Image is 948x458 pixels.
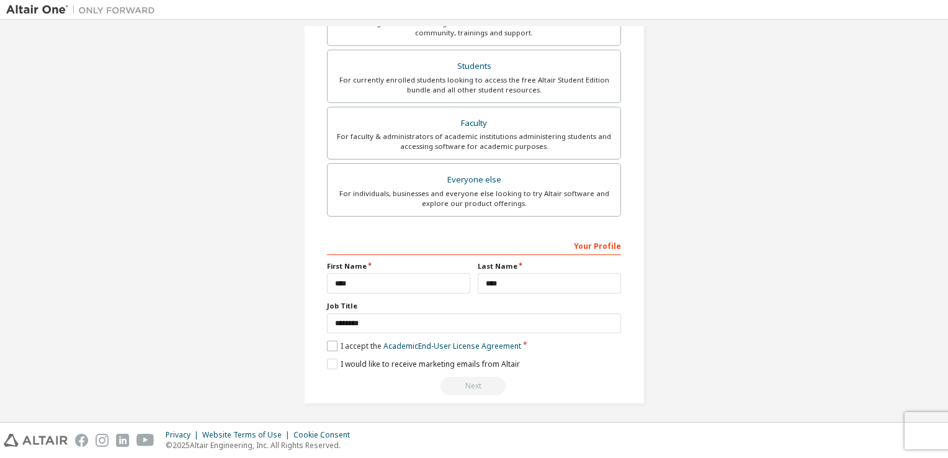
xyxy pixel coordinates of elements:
[96,434,109,447] img: instagram.svg
[293,430,357,440] div: Cookie Consent
[327,377,621,395] div: Read and acccept EULA to continue
[327,301,621,311] label: Job Title
[335,189,613,209] div: For individuals, businesses and everyone else looking to try Altair software and explore our prod...
[327,235,621,255] div: Your Profile
[166,440,357,451] p: © 2025 Altair Engineering, Inc. All Rights Reserved.
[335,171,613,189] div: Everyone else
[4,434,68,447] img: altair_logo.svg
[335,18,613,38] div: For existing customers looking to access software downloads, HPC resources, community, trainings ...
[6,4,161,16] img: Altair One
[335,132,613,151] div: For faculty & administrators of academic institutions administering students and accessing softwa...
[478,261,621,271] label: Last Name
[327,359,520,369] label: I would like to receive marketing emails from Altair
[327,341,521,351] label: I accept the
[166,430,202,440] div: Privacy
[335,75,613,95] div: For currently enrolled students looking to access the free Altair Student Edition bundle and all ...
[136,434,154,447] img: youtube.svg
[75,434,88,447] img: facebook.svg
[335,115,613,132] div: Faculty
[327,261,470,271] label: First Name
[116,434,129,447] img: linkedin.svg
[335,58,613,75] div: Students
[383,341,521,351] a: Academic End-User License Agreement
[202,430,293,440] div: Website Terms of Use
